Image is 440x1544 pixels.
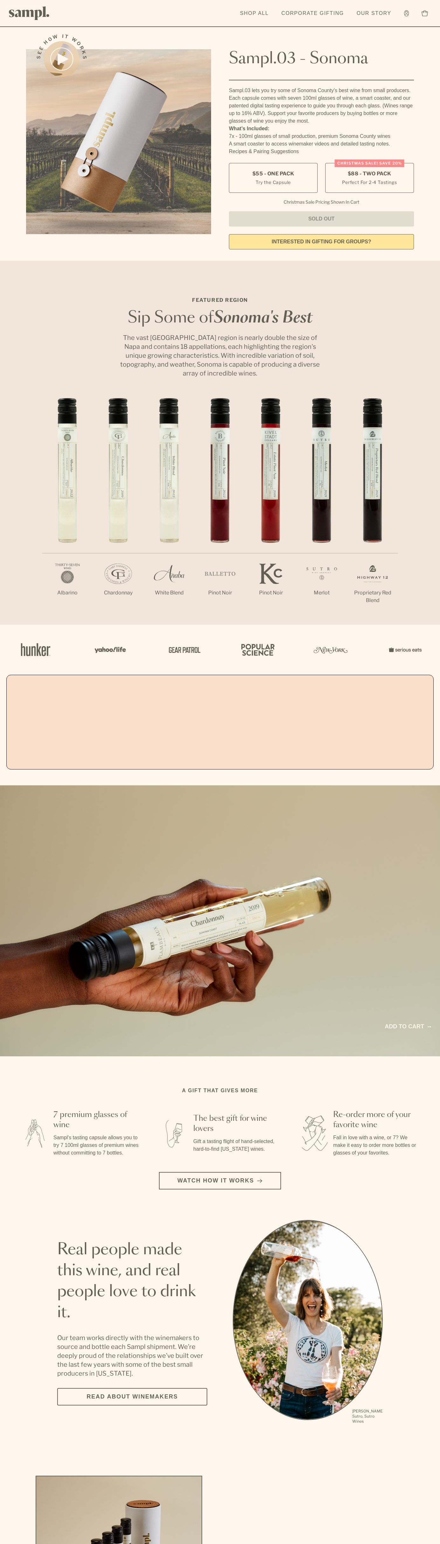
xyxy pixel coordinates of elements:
a: Shop All [237,6,272,20]
p: Pinot Noir [245,589,296,597]
img: Sampl logo [9,6,50,20]
a: Read about Winemakers [57,1388,207,1405]
a: Add to cart [385,1022,431,1031]
p: Chardonnay [93,589,144,597]
img: Artboard_1_c8cd28af-0030-4af1-819c-248e302c7f06_x450.png [17,636,55,663]
p: Gift a tasting flight of hand-selected, hard-to-find [US_STATE] wines. [193,1138,280,1153]
span: $55 - One Pack [252,170,294,177]
h3: The best gift for wine lovers [193,1114,280,1134]
ul: carousel [233,1220,383,1425]
li: 5 / 7 [245,398,296,617]
img: Artboard_4_28b4d326-c26e-48f9-9c80-911f17d6414e_x450.png [238,636,276,663]
li: 2 / 7 [93,398,144,617]
h2: A gift that gives more [182,1087,258,1094]
em: Sonoma's Best [214,310,313,326]
p: Featured Region [118,296,322,304]
img: Sampl.03 - Sonoma [26,49,211,234]
p: Pinot Noir [195,589,245,597]
li: Recipes & Pairing Suggestions [229,148,414,155]
p: Our team works directly with the winemakers to source and bottle each Sampl shipment. We’re deepl... [57,1333,207,1378]
strong: What’s Included: [229,126,269,131]
li: A smart coaster to access winemaker videos and detailed tasting notes. [229,140,414,148]
p: Merlot [296,589,347,597]
img: Artboard_3_0b291449-6e8c-4d07-b2c2-3f3601a19cd1_x450.png [312,636,350,663]
p: Sampl's tasting capsule allows you to try 7 100ml glasses of premium wines without committing to ... [53,1134,140,1157]
div: Sampl.03 lets you try some of Sonoma County's best wine from small producers. Each capsule comes ... [229,87,414,125]
p: Fall in love with a wine, or 7? We make it easy to order more bottles or glasses of your favorites. [333,1134,420,1157]
p: The vast [GEOGRAPHIC_DATA] region is nearly double the size of Napa and contains 18 appellations,... [118,333,322,378]
button: Sold Out [229,211,414,227]
li: 1 / 7 [42,398,93,617]
a: Our Story [354,6,395,20]
p: Proprietary Red Blend [347,589,398,604]
small: Perfect For 2-4 Tastings [342,179,397,186]
h2: Real people made this wine, and real people love to drink it. [57,1239,207,1323]
a: Corporate Gifting [278,6,347,20]
li: 7 / 7 [347,398,398,625]
li: 6 / 7 [296,398,347,617]
span: $88 - Two Pack [348,170,391,177]
h3: Re-order more of your favorite wine [333,1110,420,1130]
p: [PERSON_NAME] Sutro, Sutro Wines [352,1409,383,1424]
small: Try the Capsule [256,179,291,186]
h2: Sip Some of [118,310,322,326]
a: interested in gifting for groups? [229,234,414,249]
button: Watch how it works [159,1172,281,1189]
h1: Sampl.03 - Sonoma [229,49,414,68]
img: Artboard_7_5b34974b-f019-449e-91fb-745f8d0877ee_x450.png [385,636,423,663]
button: See how it works [44,41,79,77]
div: slide 1 [233,1220,383,1425]
li: Christmas Sale Pricing Shown In Cart [280,199,362,205]
li: 4 / 7 [195,398,245,617]
img: Artboard_6_04f9a106-072f-468a-bdd7-f11783b05722_x450.png [90,636,128,663]
li: 7x - 100ml glasses of small production, premium Sonoma County wines [229,132,414,140]
h3: 7 premium glasses of wine [53,1110,140,1130]
p: Albarino [42,589,93,597]
div: Christmas SALE! Save 20% [335,159,404,167]
p: White Blend [144,589,195,597]
li: 3 / 7 [144,398,195,617]
img: Artboard_5_7fdae55a-36fd-43f7-8bfd-f74a06a2878e_x450.png [164,636,202,663]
